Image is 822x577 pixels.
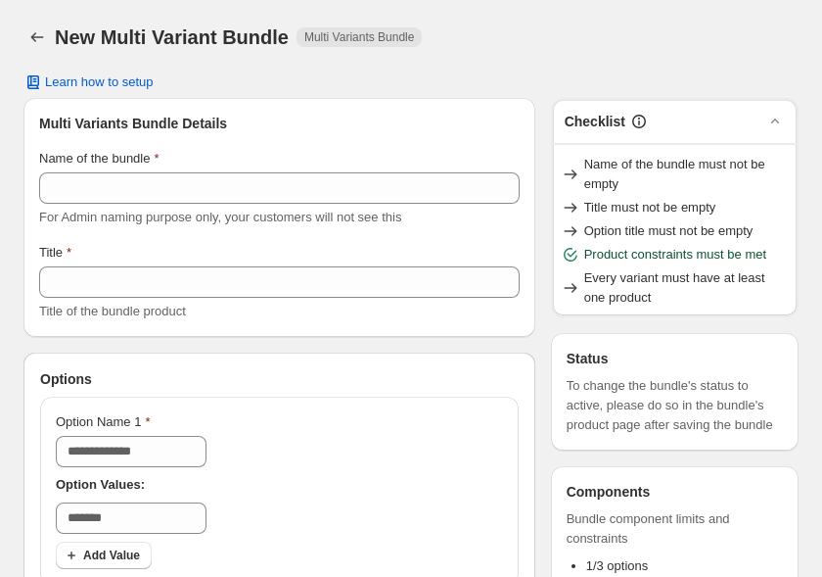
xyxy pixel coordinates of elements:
span: Add Value [83,548,140,563]
span: To change the bundle's status to active, please do so in the bundle's product page after saving t... [567,376,783,435]
span: Multi Variants Bundle [304,29,415,45]
span: Name of the bundle must not be empty [584,155,789,194]
h3: Multi Variants Bundle Details [39,114,520,133]
span: For Admin naming purpose only, your customers will not see this [39,210,401,224]
span: Options [40,369,92,389]
h3: Checklist [565,112,625,131]
span: Product constraints must be met [584,245,766,264]
span: Learn how to setup [45,74,154,90]
label: Title [39,243,71,263]
h1: New Multi Variant Bundle [55,25,289,49]
label: Name of the bundle [39,149,160,168]
button: Back [23,24,51,51]
button: Learn how to setup [12,69,165,96]
span: 1/3 options [586,558,649,573]
span: Bundle component limits and constraints [567,509,783,549]
p: Option Values: [56,475,503,495]
h3: Components [567,482,651,502]
span: Title of the bundle product [39,304,186,318]
button: Add Value [56,542,152,569]
h3: Status [567,349,783,368]
span: Every variant must have at least one product [584,268,789,308]
span: Title must not be empty [584,198,716,217]
span: Option title must not be empty [584,221,753,241]
label: Option Name 1 [56,412,151,432]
